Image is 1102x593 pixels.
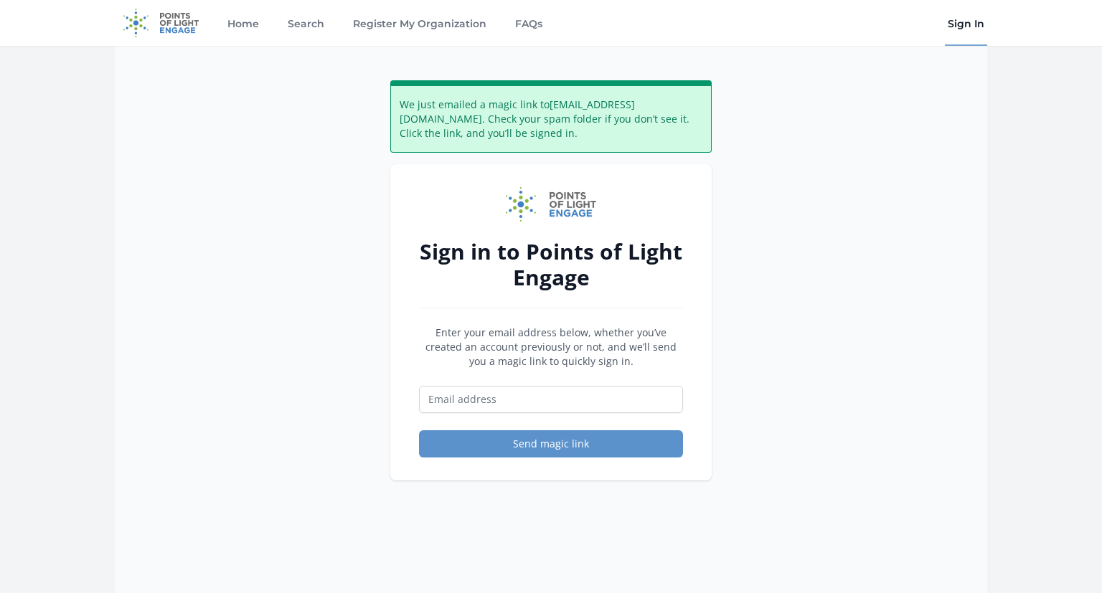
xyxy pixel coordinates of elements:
div: We just emailed a magic link to [EMAIL_ADDRESS][DOMAIN_NAME] . Check your spam folder if you don’... [390,80,712,153]
input: Email address [419,386,683,413]
button: Send magic link [419,430,683,457]
img: Points of Light Engage logo [506,187,596,222]
p: Enter your email address below, whether you’ve created an account previously or not, and we’ll se... [419,326,683,369]
h2: Sign in to Points of Light Engage [419,239,683,290]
